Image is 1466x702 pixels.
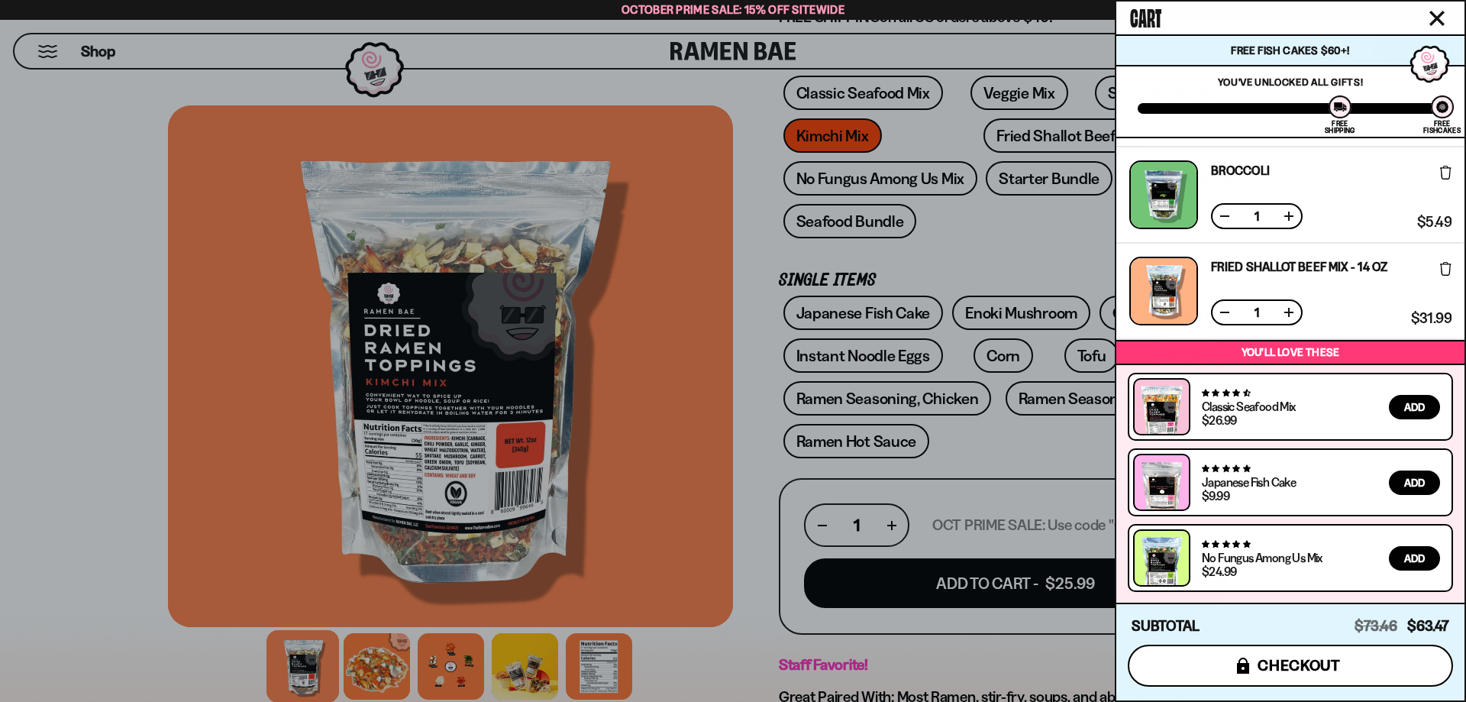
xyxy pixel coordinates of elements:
span: 4.77 stars [1202,464,1250,474]
span: Free Fish Cakes $60+! [1231,44,1349,57]
button: Add [1389,471,1440,495]
span: checkout [1258,657,1341,674]
span: $31.99 [1411,312,1451,325]
button: Close cart [1426,7,1448,30]
span: $73.46 [1355,617,1397,635]
span: 4.68 stars [1202,388,1250,398]
p: You've unlocked all gifts! [1138,76,1443,88]
button: Add [1389,546,1440,571]
div: $24.99 [1202,565,1236,577]
div: $26.99 [1202,414,1236,426]
h4: Subtotal [1132,619,1200,634]
a: No Fungus Among Us Mix [1202,550,1322,565]
a: Classic Seafood Mix [1202,399,1296,414]
button: Add [1389,395,1440,419]
div: $9.99 [1202,490,1229,502]
span: 1 [1245,210,1269,222]
span: 1 [1245,306,1269,319]
a: Fried Shallot Beef Mix - 14 OZ [1211,260,1387,273]
span: 4.82 stars [1202,539,1250,549]
a: Japanese Fish Cake [1202,474,1296,490]
span: October Prime Sale: 15% off Sitewide [622,2,844,17]
span: $5.49 [1417,215,1451,229]
div: Free Fishcakes [1423,120,1461,134]
a: Broccoli [1211,164,1270,176]
span: Add [1404,402,1425,412]
button: checkout [1128,645,1453,687]
span: Cart [1130,1,1161,31]
span: Add [1404,553,1425,564]
span: $63.47 [1407,617,1449,635]
p: You’ll love these [1120,345,1461,360]
span: Add [1404,477,1425,488]
div: Free Shipping [1325,120,1355,134]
